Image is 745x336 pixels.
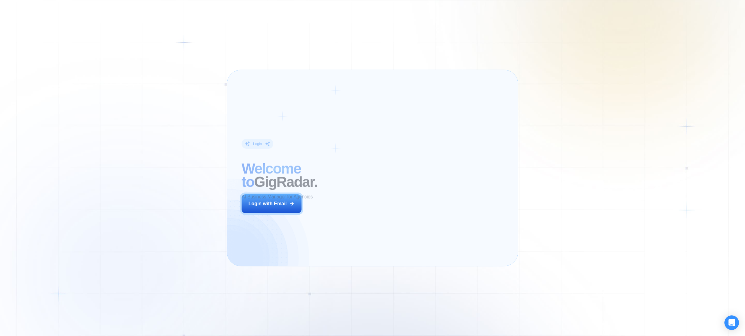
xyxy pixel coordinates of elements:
div: Open Intercom Messenger [724,315,739,330]
div: Login [253,141,262,146]
button: Login with Email [242,194,302,213]
h2: ‍ GigRadar. [242,162,367,189]
div: Login with Email [249,200,287,207]
span: Welcome to [242,160,301,190]
p: AI Business Manager for Agencies [242,193,313,200]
